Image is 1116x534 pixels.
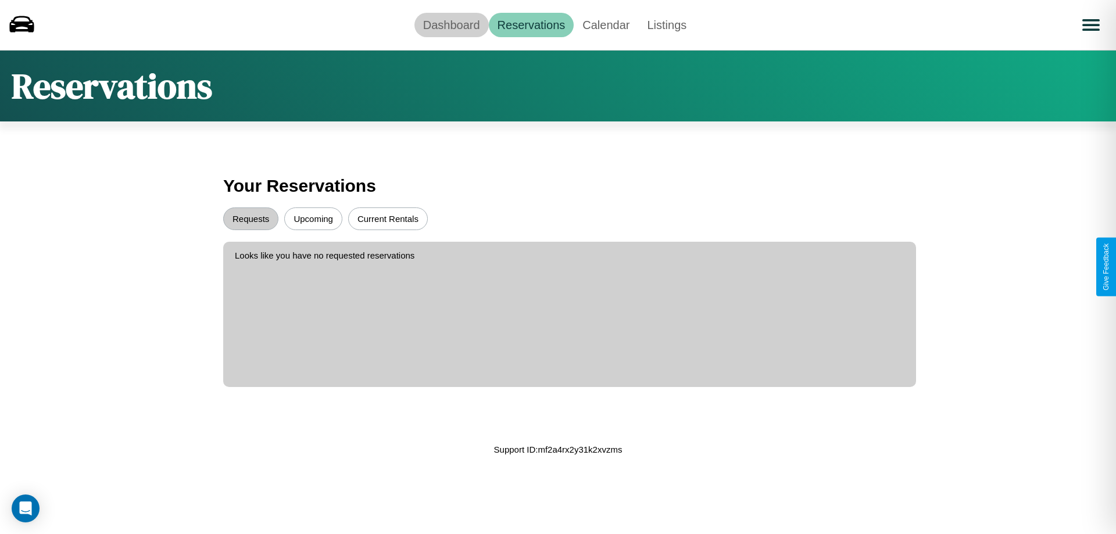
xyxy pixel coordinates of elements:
[1102,243,1110,291] div: Give Feedback
[284,207,342,230] button: Upcoming
[348,207,428,230] button: Current Rentals
[638,13,695,37] a: Listings
[574,13,638,37] a: Calendar
[414,13,489,37] a: Dashboard
[235,248,904,263] p: Looks like you have no requested reservations
[1075,9,1107,41] button: Open menu
[223,207,278,230] button: Requests
[12,62,212,110] h1: Reservations
[489,13,574,37] a: Reservations
[494,442,623,457] p: Support ID: mf2a4rx2y31k2xvzms
[223,170,893,202] h3: Your Reservations
[12,494,40,522] div: Open Intercom Messenger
